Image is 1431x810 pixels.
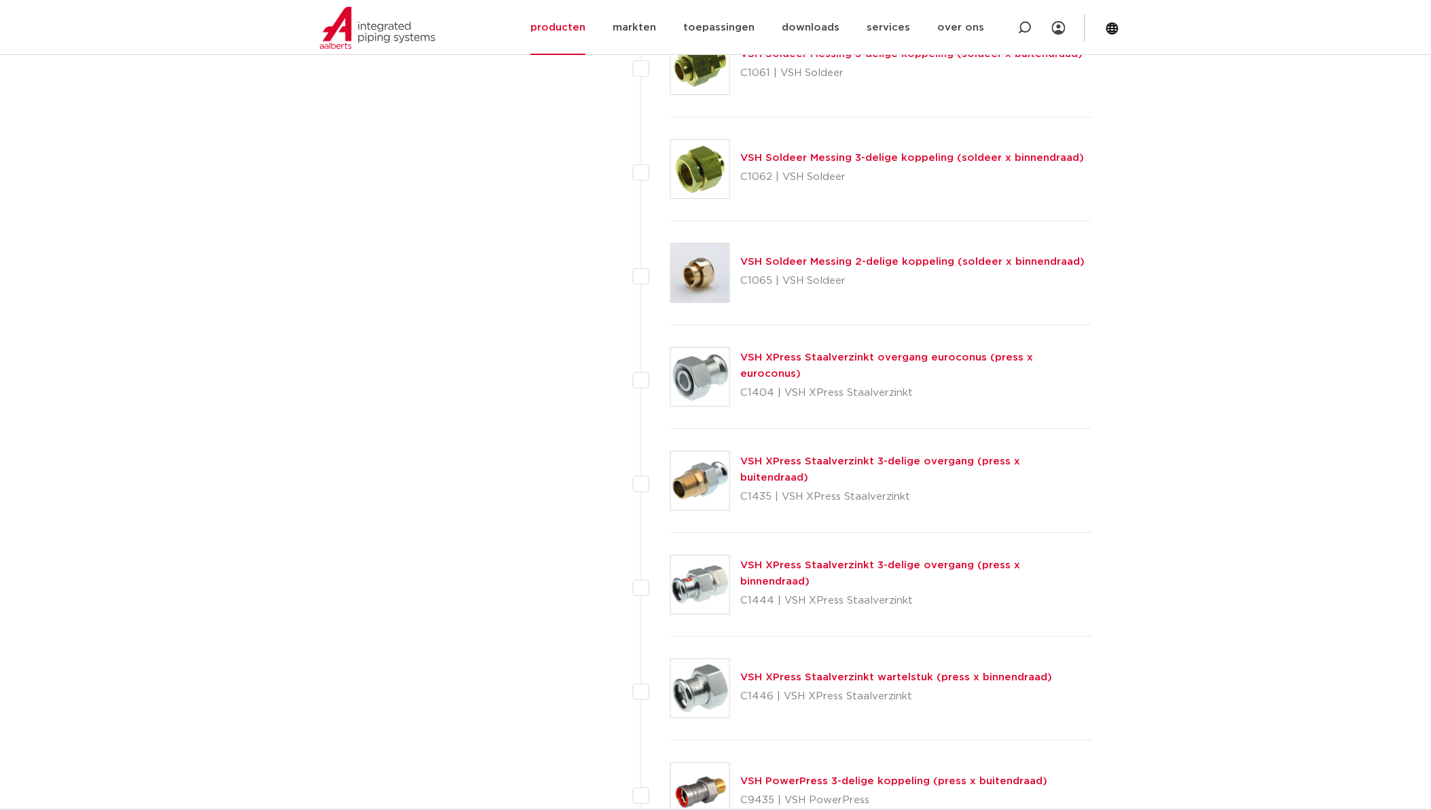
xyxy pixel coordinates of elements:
[741,352,1034,379] a: VSH XPress Staalverzinkt overgang euroconus (press x euroconus)
[741,62,1083,84] p: C1061 | VSH Soldeer
[671,140,729,198] img: Thumbnail for VSH Soldeer Messing 3-delige koppeling (soldeer x binnendraad)
[741,456,1021,483] a: VSH XPress Staalverzinkt 3-delige overgang (press x buitendraad)
[671,659,729,718] img: Thumbnail for VSH XPress Staalverzinkt wartelstuk (press x binnendraad)
[741,270,1085,292] p: C1065 | VSH Soldeer
[671,36,729,94] img: Thumbnail for VSH Soldeer Messing 3-delige koppeling (soldeer x buitendraad)
[741,560,1021,587] a: VSH XPress Staalverzinkt 3-delige overgang (press x binnendraad)
[741,776,1048,786] a: VSH PowerPress 3-delige koppeling (press x buitendraad)
[741,686,1053,707] p: C1446 | VSH XPress Staalverzinkt
[741,382,1092,404] p: C1404 | VSH XPress Staalverzinkt
[741,257,1085,267] a: VSH Soldeer Messing 2-delige koppeling (soldeer x binnendraad)
[741,590,1092,612] p: C1444 | VSH XPress Staalverzinkt
[671,555,729,614] img: Thumbnail for VSH XPress Staalverzinkt 3-delige overgang (press x binnendraad)
[741,153,1085,163] a: VSH Soldeer Messing 3-delige koppeling (soldeer x binnendraad)
[741,486,1092,508] p: C1435 | VSH XPress Staalverzinkt
[671,348,729,406] img: Thumbnail for VSH XPress Staalverzinkt overgang euroconus (press x euroconus)
[741,672,1053,682] a: VSH XPress Staalverzinkt wartelstuk (press x binnendraad)
[671,452,729,510] img: Thumbnail for VSH XPress Staalverzinkt 3-delige overgang (press x buitendraad)
[671,244,729,302] img: Thumbnail for VSH Soldeer Messing 2-delige koppeling (soldeer x binnendraad)
[741,166,1085,188] p: C1062 | VSH Soldeer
